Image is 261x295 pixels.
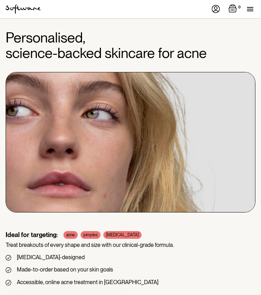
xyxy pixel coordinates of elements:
[6,5,41,14] a: home
[81,231,101,239] div: pimples
[6,231,58,239] div: Ideal for targeting:
[103,231,142,239] div: [MEDICAL_DATA]
[17,254,85,261] div: [MEDICAL_DATA]-designed
[63,231,78,239] div: acne
[6,5,41,14] img: Software Logo
[228,4,242,14] a: Open empty cart
[237,4,242,11] div: 0
[6,30,255,61] h1: Personalised, science-backed skincare for acne
[6,242,255,248] p: Treat breakouts of every shape and size with our clinical-grade formula.
[17,266,113,273] div: Made-to-order based on your skin goals
[17,279,158,286] div: Accessible, online acne treatment in [GEOGRAPHIC_DATA]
